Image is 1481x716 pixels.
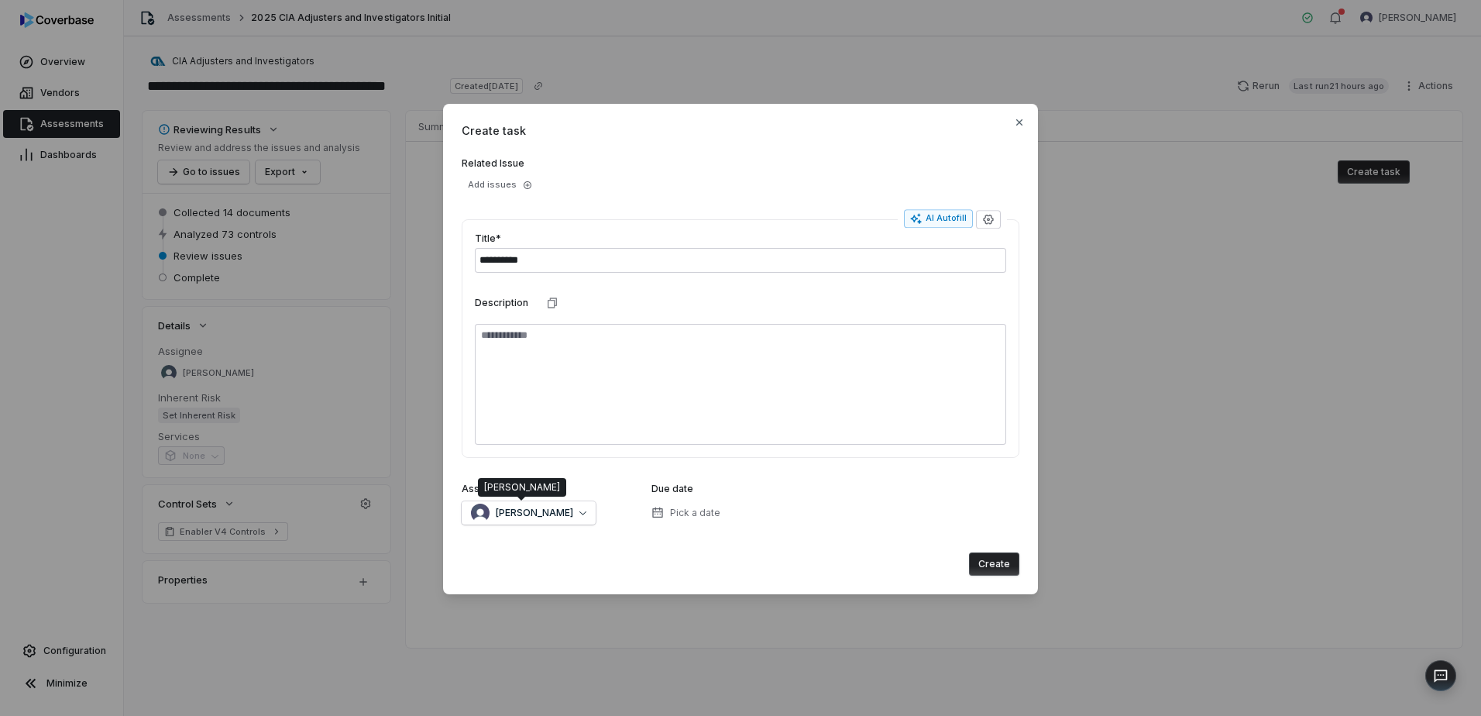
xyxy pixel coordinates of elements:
button: AI Autofill [904,209,973,228]
span: [PERSON_NAME] [496,507,573,519]
div: [PERSON_NAME] [484,481,560,494]
label: Due date [651,483,693,495]
label: Title* [475,232,501,245]
span: Pick a date [670,507,720,519]
button: Add issues [462,176,538,194]
label: Description [475,297,528,309]
button: Create [969,552,1019,576]
button: Pick a date [647,497,725,529]
label: Assigned to [462,483,517,495]
div: AI Autofill [910,212,967,225]
span: Create task [462,122,1019,139]
img: Kourtney Shields avatar [471,504,490,522]
label: Related Issue [462,157,1019,170]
